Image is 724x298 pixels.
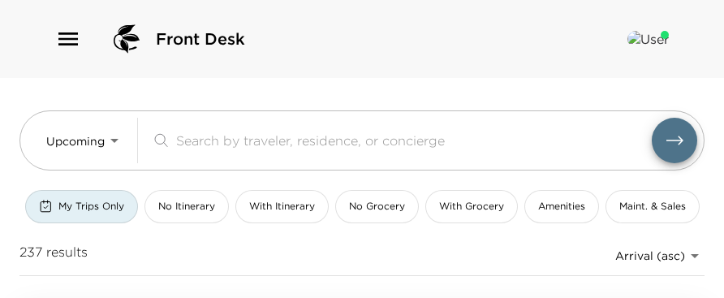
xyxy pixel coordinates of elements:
button: With Itinerary [235,190,329,223]
span: No Itinerary [158,200,215,214]
span: 237 results [19,243,88,269]
span: My Trips Only [58,200,124,214]
span: Upcoming [46,134,105,149]
img: User [627,31,669,47]
span: No Grocery [349,200,405,214]
span: With Grocery [439,200,504,214]
span: Amenities [538,200,585,214]
button: No Itinerary [144,190,229,223]
button: No Grocery [335,190,419,223]
button: Maint. & Sales [605,190,700,223]
span: Arrival (asc) [615,248,685,263]
button: With Grocery [425,190,518,223]
span: Maint. & Sales [619,200,686,214]
input: Search by traveler, residence, or concierge [176,131,652,149]
img: logo [107,19,146,58]
button: My Trips Only [25,190,138,223]
button: Amenities [524,190,599,223]
span: Front Desk [156,28,245,50]
span: With Itinerary [249,200,315,214]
